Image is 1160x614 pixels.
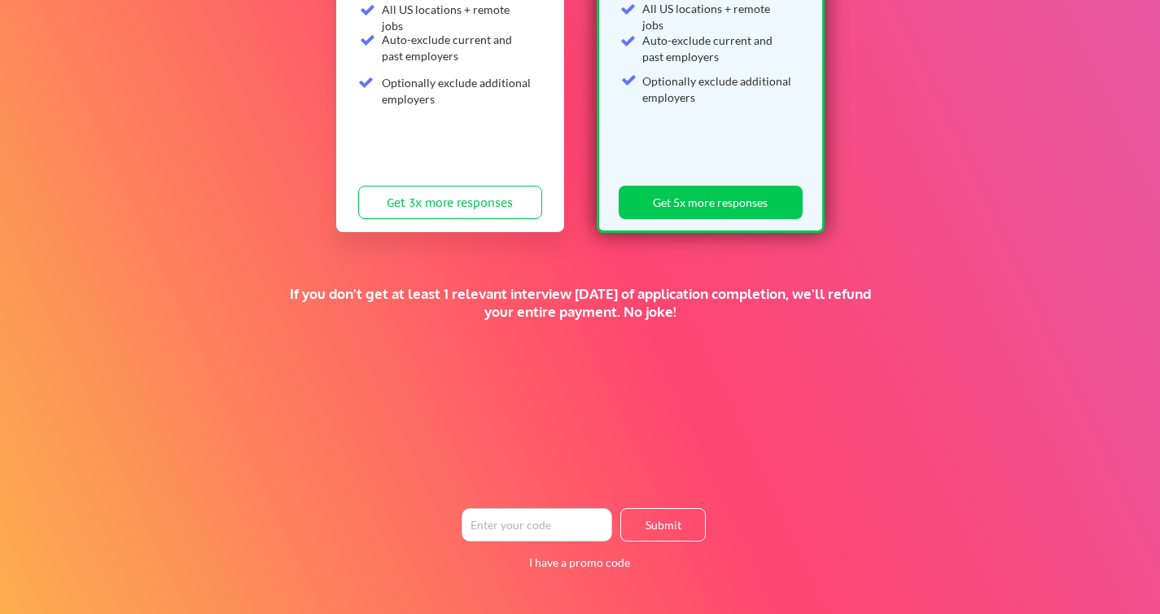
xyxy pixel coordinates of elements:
[382,32,532,64] div: Auto-exclude current and past employers
[282,285,878,321] div: If you don't get at least 1 relevant interview [DATE] of application completion, we'll refund you...
[619,186,803,219] button: Get 5x more responses
[382,75,532,107] div: Optionally exclude additional employers
[462,508,612,542] input: Enter your code
[519,553,639,572] button: I have a promo code
[642,33,793,64] div: Auto-exclude current and past employers
[642,73,793,105] div: Optionally exclude additional employers
[382,2,532,33] div: All US locations + remote jobs
[620,508,706,542] button: Submit
[358,186,542,219] button: Get 3x more responses
[642,1,793,33] div: All US locations + remote jobs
